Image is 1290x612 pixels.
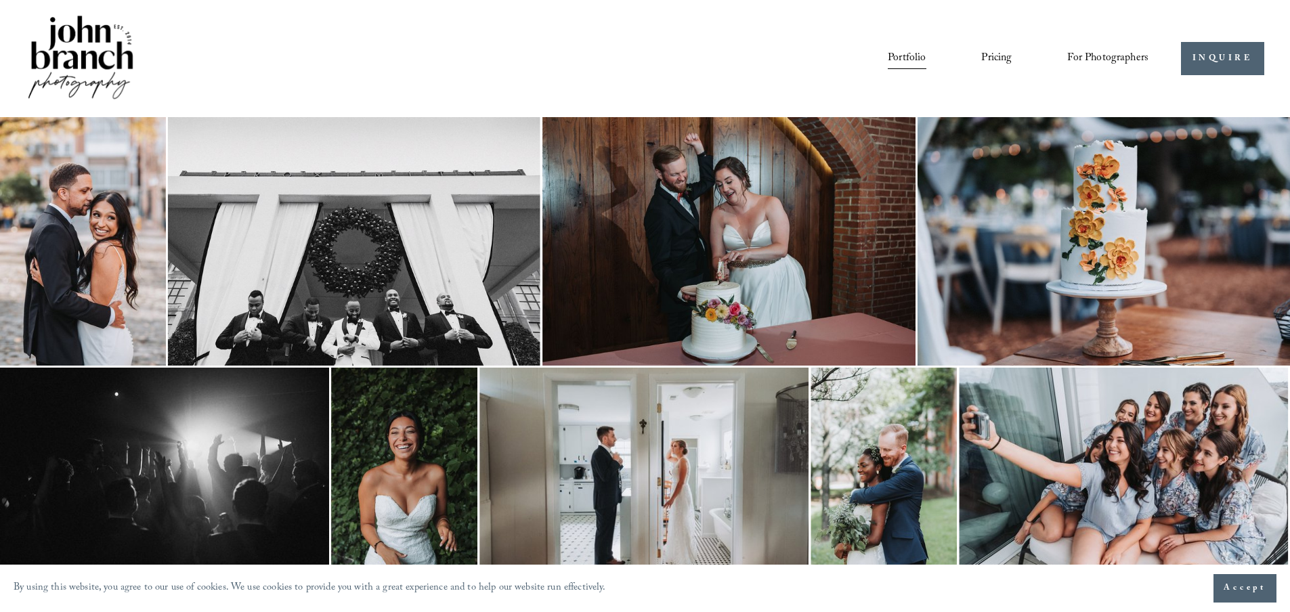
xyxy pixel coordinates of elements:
button: Accept [1213,574,1276,603]
a: INQUIRE [1181,42,1264,75]
span: Accept [1224,582,1266,595]
img: A group of women in matching pajamas taking a selfie on a balcony, smiling and posing together. [959,368,1288,587]
img: Group of men in tuxedos standing under a large wreath on a building's entrance. [168,117,540,366]
a: folder dropdown [1067,47,1148,70]
img: John Branch IV Photography [26,13,135,104]
img: A bride and groom embrace outdoors, smiling; the bride holds a green bouquet, and the groom wears... [811,368,957,587]
img: A bride in a white dress and a groom in a suit preparing in adjacent rooms with a bathroom and ki... [479,368,809,587]
a: Pricing [981,47,1012,70]
span: For Photographers [1067,48,1148,69]
p: By using this website, you agree to our use of cookies. We use cookies to provide you with a grea... [14,579,606,598]
img: A couple is playfully cutting their wedding cake. The bride is wearing a white strapless gown, an... [542,117,916,366]
a: Portfolio [888,47,926,70]
img: Smiling bride in strapless white dress with green leafy background. [331,368,477,587]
